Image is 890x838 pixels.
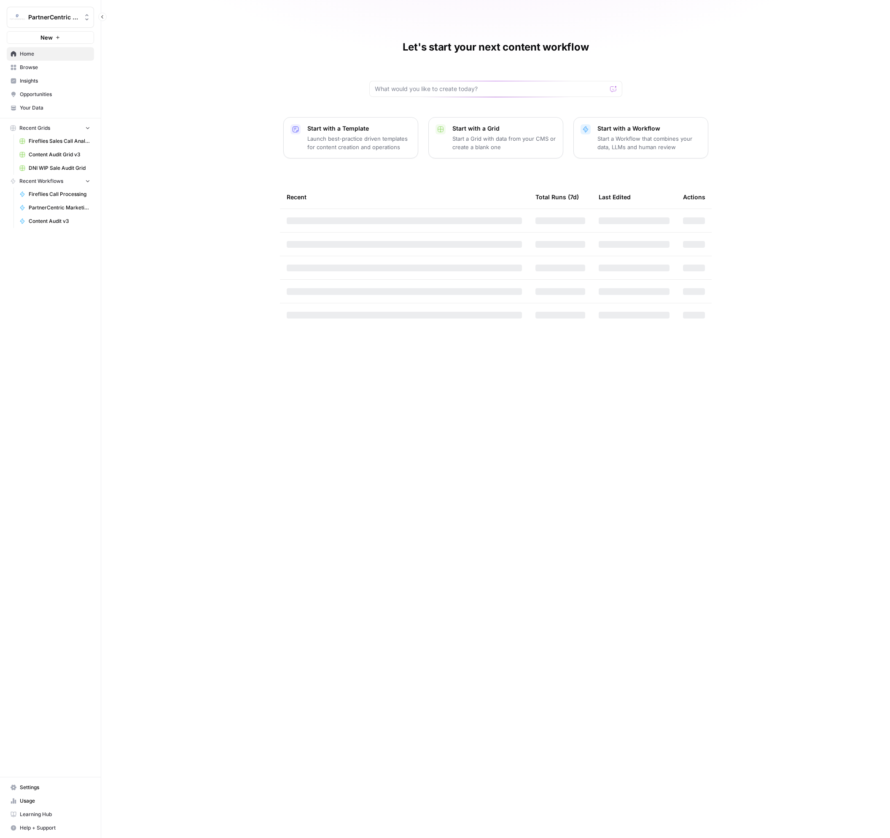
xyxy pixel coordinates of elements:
[683,185,705,209] div: Actions
[40,33,53,42] span: New
[10,10,25,25] img: PartnerCentric Sales Tools Logo
[7,31,94,44] button: New
[7,175,94,187] button: Recent Workflows
[20,77,90,85] span: Insights
[20,797,90,805] span: Usage
[16,201,94,214] a: PartnerCentric Marketing Report Agent
[28,13,79,21] span: PartnerCentric Sales Tools
[19,124,50,132] span: Recent Grids
[29,190,90,198] span: Fireflies Call Processing
[7,88,94,101] a: Opportunities
[29,217,90,225] span: Content Audit v3
[573,117,708,158] button: Start with a WorkflowStart a Workflow that combines your data, LLMs and human review
[20,824,90,832] span: Help + Support
[428,117,563,158] button: Start with a GridStart a Grid with data from your CMS or create a blank one
[29,204,90,212] span: PartnerCentric Marketing Report Agent
[452,134,556,151] p: Start a Grid with data from your CMS or create a blank one
[20,91,90,98] span: Opportunities
[29,164,90,172] span: DNI WIP Sale Audit Grid
[403,40,589,54] h1: Let's start your next content workflow
[19,177,63,185] span: Recent Workflows
[375,85,607,93] input: What would you like to create today?
[7,821,94,835] button: Help + Support
[452,124,556,133] p: Start with a Grid
[29,151,90,158] span: Content Audit Grid v3
[16,214,94,228] a: Content Audit v3
[7,781,94,794] a: Settings
[7,47,94,61] a: Home
[29,137,90,145] span: Fireflies Sales Call Analysis
[7,61,94,74] a: Browse
[7,808,94,821] a: Learning Hub
[16,187,94,201] a: Fireflies Call Processing
[20,784,90,791] span: Settings
[20,64,90,71] span: Browse
[20,811,90,818] span: Learning Hub
[7,122,94,134] button: Recent Grids
[597,124,701,133] p: Start with a Workflow
[287,185,522,209] div: Recent
[20,104,90,112] span: Your Data
[7,794,94,808] a: Usage
[283,117,418,158] button: Start with a TemplateLaunch best-practice driven templates for content creation and operations
[597,134,701,151] p: Start a Workflow that combines your data, LLMs and human review
[7,7,94,28] button: Workspace: PartnerCentric Sales Tools
[307,134,411,151] p: Launch best-practice driven templates for content creation and operations
[599,185,631,209] div: Last Edited
[7,101,94,115] a: Your Data
[16,148,94,161] a: Content Audit Grid v3
[7,74,94,88] a: Insights
[535,185,579,209] div: Total Runs (7d)
[16,161,94,175] a: DNI WIP Sale Audit Grid
[16,134,94,148] a: Fireflies Sales Call Analysis
[307,124,411,133] p: Start with a Template
[20,50,90,58] span: Home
